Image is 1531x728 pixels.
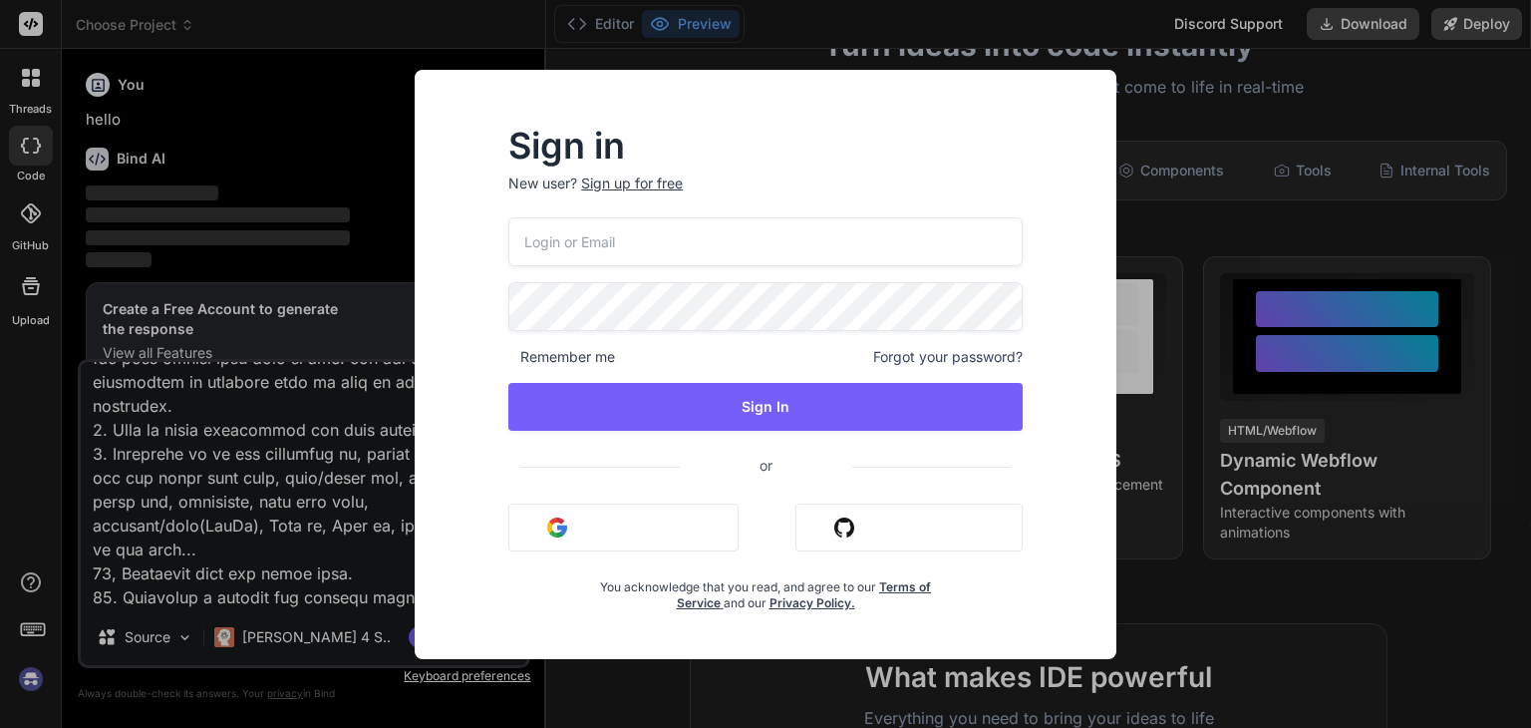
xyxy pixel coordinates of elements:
[873,347,1023,367] span: Forgot your password?
[547,518,567,538] img: google
[508,347,615,367] span: Remember me
[508,504,739,551] button: Sign in with Google
[508,174,1023,217] p: New user?
[594,567,937,611] div: You acknowledge that you read, and agree to our and our
[581,174,683,193] div: Sign up for free
[834,518,854,538] img: github
[508,383,1023,431] button: Sign In
[795,504,1023,551] button: Sign in with Github
[508,130,1023,162] h2: Sign in
[769,595,855,610] a: Privacy Policy.
[680,441,852,490] span: or
[508,217,1023,266] input: Login or Email
[677,579,932,610] a: Terms of Service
